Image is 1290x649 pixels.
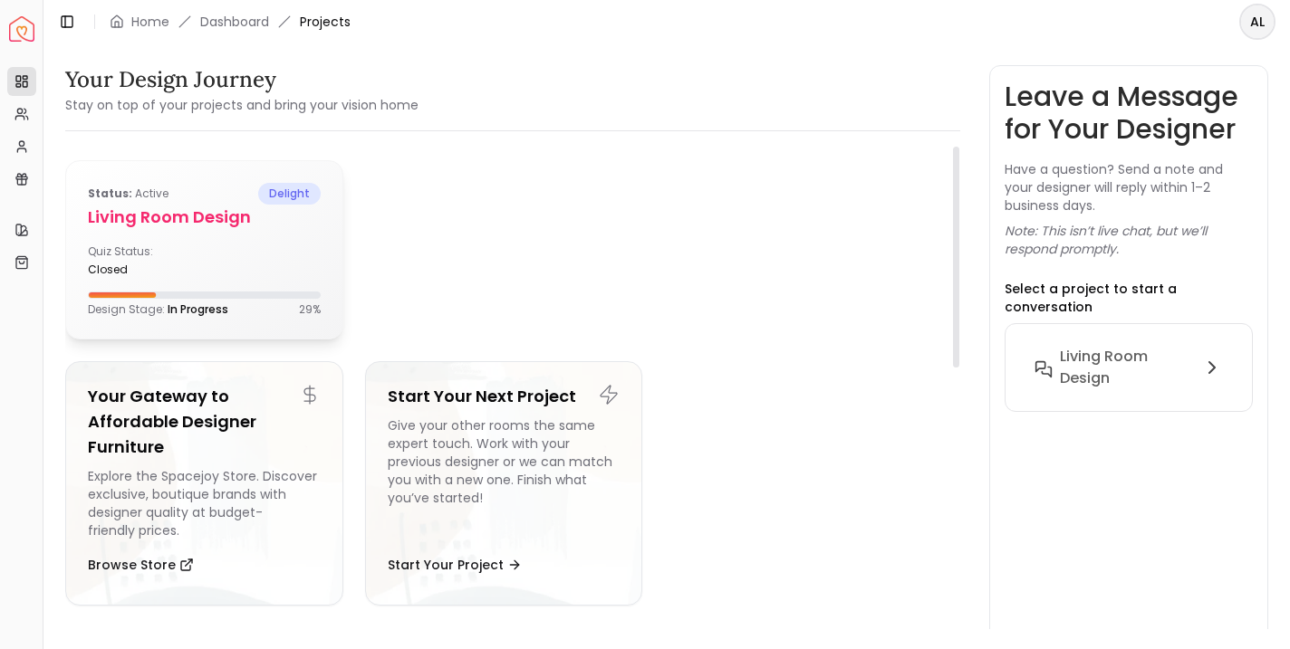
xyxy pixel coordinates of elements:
a: Spacejoy [9,16,34,42]
p: active [88,183,168,205]
h3: Your Design Journey [65,65,419,94]
p: Select a project to start a conversation [1005,280,1253,316]
button: Browse Store [88,547,194,583]
span: delight [258,183,321,205]
h5: Start Your Next Project [388,384,621,409]
img: Spacejoy Logo [9,16,34,42]
div: Give your other rooms the same expert touch. Work with your previous designer or we can match you... [388,416,621,539]
nav: breadcrumb [110,13,351,31]
a: Home [131,13,169,31]
span: In Progress [168,301,228,317]
small: Stay on top of your projects and bring your vision home [65,96,419,114]
h5: Living Room design [88,205,321,230]
p: Have a question? Send a note and your designer will reply within 1–2 business days. [1005,160,1253,215]
a: Dashboard [200,13,269,31]
h3: Leave a Message for Your Designer [1005,81,1253,146]
div: closed [88,262,197,277]
a: Start Your Next ProjectGive your other rooms the same expert touch. Work with your previous desig... [365,361,643,606]
p: Design Stage: [88,302,228,317]
b: Status: [88,186,132,201]
button: Start Your Project [388,547,522,583]
p: 29 % [299,302,321,317]
button: AL [1239,4,1276,40]
h6: Living Room design [1060,346,1194,389]
span: AL [1241,5,1274,38]
span: Projects [300,13,351,31]
div: Quiz Status: [88,244,197,277]
div: Explore the Spacejoy Store. Discover exclusive, boutique brands with designer quality at budget-f... [88,467,321,539]
a: Your Gateway to Affordable Designer FurnitureExplore the Spacejoy Store. Discover exclusive, bout... [65,361,343,606]
button: Living Room design [1020,339,1237,396]
p: Note: This isn’t live chat, but we’ll respond promptly. [1005,222,1253,258]
h5: Your Gateway to Affordable Designer Furniture [88,384,321,460]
